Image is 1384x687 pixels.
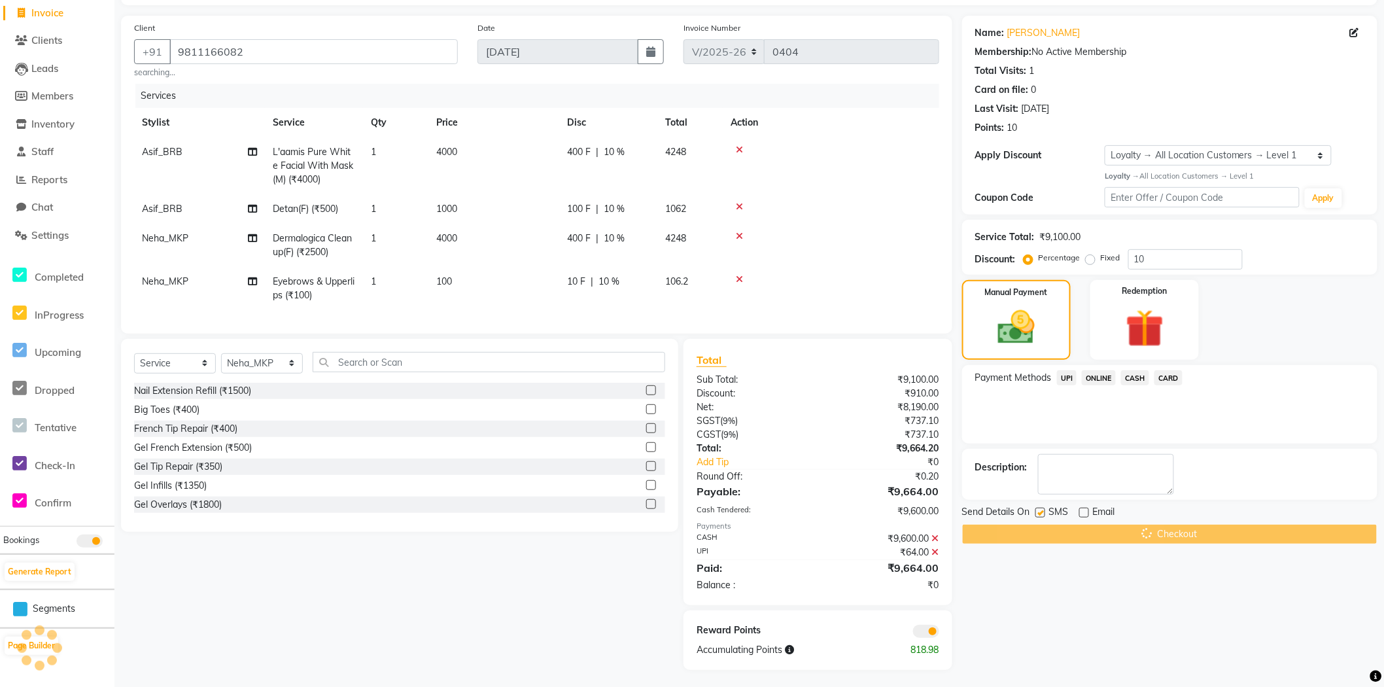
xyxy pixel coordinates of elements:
div: Gel Overlays (₹1800) [134,498,222,512]
label: Manual Payment [985,287,1048,298]
span: Neha_MKP [142,232,188,244]
span: Staff [31,145,54,158]
div: Paid: [687,560,818,576]
div: ₹9,600.00 [818,532,948,546]
div: Membership: [975,45,1032,59]
span: Completed [35,271,84,283]
label: Invoice Number [683,22,740,34]
div: Gel French Extension (₹500) [134,441,252,455]
div: All Location Customers → Level 1 [1105,171,1364,182]
span: 10 % [598,275,619,289]
span: 4000 [436,232,457,244]
div: Payments [697,521,939,532]
span: Bookings [3,535,39,545]
span: 10 % [604,145,625,159]
span: 4248 [665,146,686,158]
span: Check-In [35,459,75,472]
th: Price [428,108,559,137]
div: ₹910.00 [818,387,948,400]
div: Description: [975,461,1028,474]
span: 106.2 [665,275,688,287]
div: Nail Extension Refill (₹1500) [134,384,251,398]
label: Fixed [1101,252,1120,264]
img: _gift.svg [1114,305,1176,352]
div: ₹737.10 [818,428,948,442]
th: Action [723,108,939,137]
span: ONLINE [1082,370,1116,385]
div: Sub Total: [687,373,818,387]
span: Settings [31,229,69,241]
th: Stylist [134,108,265,137]
div: 1 [1029,64,1035,78]
a: [PERSON_NAME] [1007,26,1081,40]
span: Detan(F) (₹500) [273,203,338,215]
span: | [596,232,598,245]
div: ₹9,664.20 [818,442,948,455]
div: Cash Tendered: [687,504,818,518]
div: ₹64.00 [818,546,948,559]
span: UPI [1057,370,1077,385]
div: Gel Tip Repair (₹350) [134,460,222,474]
div: Net: [687,400,818,414]
span: 1062 [665,203,686,215]
div: Apply Discount [975,149,1105,162]
span: 1 [371,232,376,244]
span: Invoice [31,7,63,19]
a: Members [3,89,111,104]
span: | [591,275,593,289]
button: Generate Report [5,563,75,581]
span: Dermalogica Cleanup(F) (₹2500) [273,232,352,258]
span: Neha_MKP [142,275,188,287]
div: Name: [975,26,1005,40]
strong: Loyalty → [1105,171,1139,181]
div: Card on file: [975,83,1029,97]
div: ₹9,100.00 [818,373,948,387]
span: Confirm [35,497,71,509]
th: Disc [559,108,657,137]
a: Invoice [3,6,111,21]
span: Total [697,353,727,367]
div: 10 [1007,121,1018,135]
span: Asif_BRB [142,146,182,158]
span: Upcoming [35,346,81,359]
span: CGST [697,429,721,440]
span: Chat [31,201,53,213]
button: +91 [134,39,171,64]
div: ₹737.10 [818,414,948,428]
div: Balance : [687,578,818,592]
span: 4248 [665,232,686,244]
span: 100 F [567,202,591,216]
span: 4000 [436,146,457,158]
img: _cash.svg [986,306,1047,349]
input: Search or Scan [313,352,665,372]
span: | [596,145,598,159]
span: Email [1093,505,1115,521]
span: 100 [436,275,452,287]
span: Eyebrows & Upperlips (₹100) [273,275,355,301]
a: Inventory [3,117,111,132]
label: Date [477,22,495,34]
input: Enter Offer / Coupon Code [1105,187,1300,207]
div: ( ) [687,428,818,442]
a: Staff [3,145,111,160]
button: Apply [1305,188,1342,208]
span: 1 [371,275,376,287]
button: Page Builder [5,637,58,655]
div: [DATE] [1022,102,1050,116]
span: 9% [723,429,736,440]
span: 400 F [567,232,591,245]
div: ₹0 [840,455,949,469]
div: Last Visit: [975,102,1019,116]
span: Send Details On [962,505,1030,521]
span: 1 [371,203,376,215]
label: Percentage [1039,252,1081,264]
span: Leads [31,62,58,75]
span: InProgress [35,309,84,321]
span: Tentative [35,421,77,434]
div: Payable: [687,484,818,499]
span: 10 % [604,202,625,216]
span: Reports [31,173,67,186]
div: Total: [687,442,818,455]
div: ₹0 [818,578,948,592]
div: ₹8,190.00 [818,400,948,414]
